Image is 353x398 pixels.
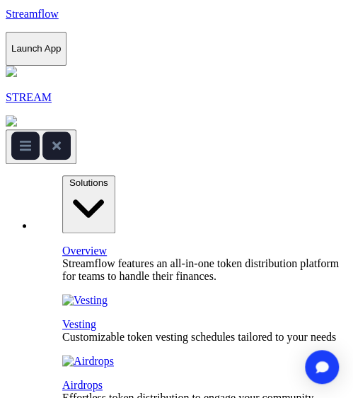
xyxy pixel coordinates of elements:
[62,175,115,234] button: Solutions
[62,257,339,282] span: Streamflow features an all-in-one token distribution platform for teams to handle their finances.
[6,66,347,129] a: STREAM
[6,42,66,54] a: Launch App
[6,8,347,21] p: Streamflow
[69,177,108,188] span: Solutions
[305,350,339,384] div: Open Intercom Messenger
[6,91,347,104] p: STREAM
[6,66,17,77] img: streamflow-logo-circle.png
[6,115,17,127] img: top-right-arrow.svg
[62,318,96,330] a: Vesting
[11,43,61,54] p: Launch App
[62,294,108,307] img: Vesting
[62,331,336,343] span: Customizable token vesting schedules tailored to your needs
[6,32,66,66] button: Launch App
[62,379,103,391] a: Airdrops
[62,355,114,368] img: Airdrops
[62,245,107,257] a: Overview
